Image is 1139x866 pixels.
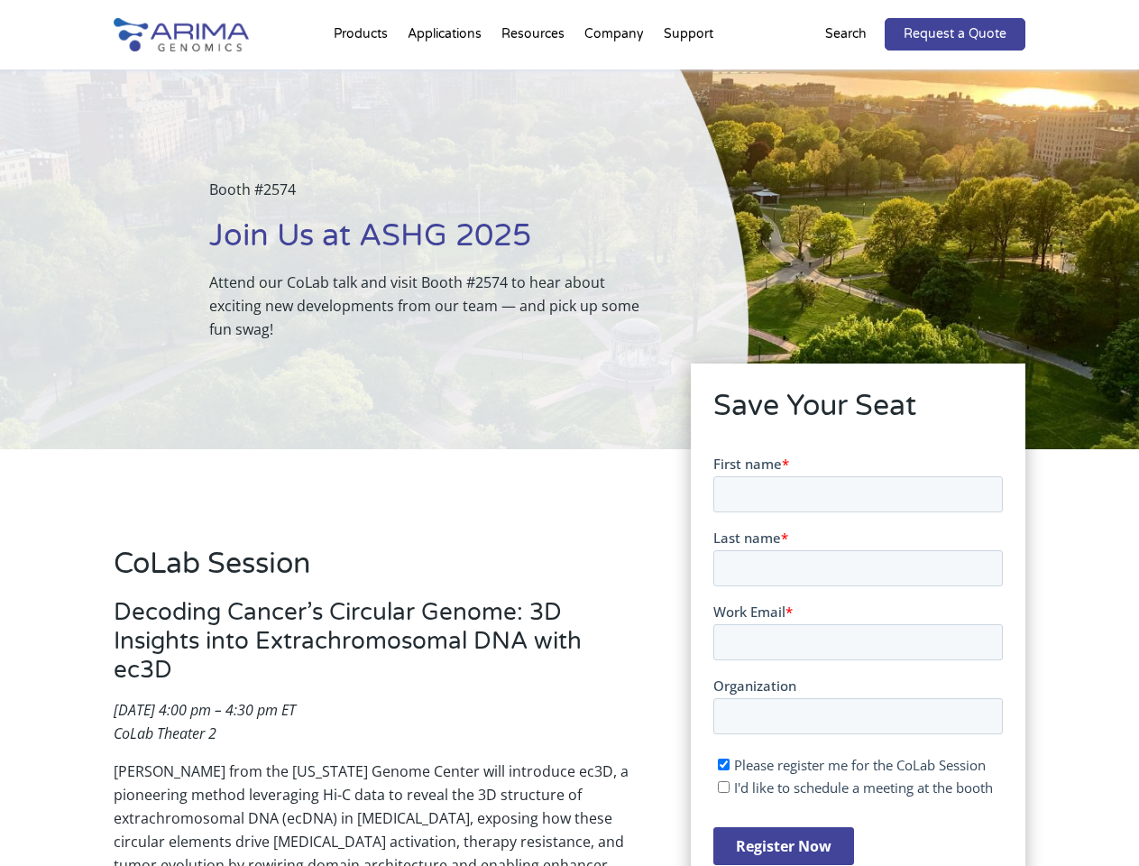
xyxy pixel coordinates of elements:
h2: Save Your Seat [713,386,1003,440]
h1: Join Us at ASHG 2025 [209,216,657,271]
a: Request a Quote [885,18,1025,51]
p: Search [825,23,867,46]
h2: CoLab Session [114,544,640,598]
p: Booth #2574 [209,178,657,216]
h3: Decoding Cancer’s Circular Genome: 3D Insights into Extrachromosomal DNA with ec3D [114,598,640,698]
em: CoLab Theater 2 [114,723,216,743]
em: [DATE] 4:00 pm – 4:30 pm ET [114,700,296,720]
img: Arima-Genomics-logo [114,18,249,51]
p: Attend our CoLab talk and visit Booth #2574 to hear about exciting new developments from our team... [209,271,657,341]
